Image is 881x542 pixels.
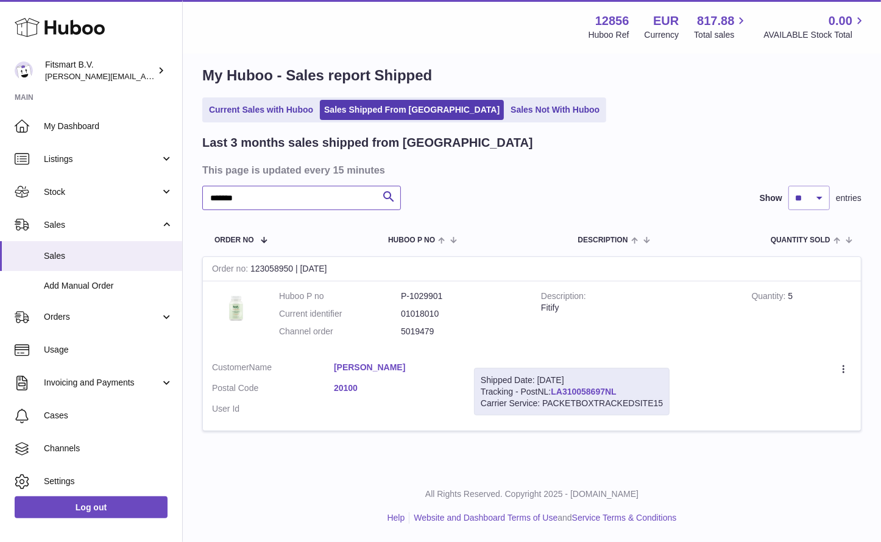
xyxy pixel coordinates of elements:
[44,250,173,262] span: Sales
[45,71,244,81] span: [PERSON_NAME][EMAIL_ADDRESS][DOMAIN_NAME]
[694,29,748,41] span: Total sales
[694,13,748,41] a: 817.88 Total sales
[697,13,734,29] span: 817.88
[202,66,862,85] h1: My Huboo - Sales report Shipped
[763,13,866,41] a: 0.00 AVAILABLE Stock Total
[202,163,858,177] h3: This page is updated every 15 minutes
[829,13,852,29] span: 0.00
[212,362,334,376] dt: Name
[44,219,160,231] span: Sales
[653,13,679,29] strong: EUR
[836,192,862,204] span: entries
[279,290,401,302] dt: Huboo P no
[551,387,616,396] a: LA310058697NL
[193,488,871,500] p: All Rights Reserved. Copyright 2025 - [DOMAIN_NAME]
[387,513,405,523] a: Help
[202,135,533,151] h2: Last 3 months sales shipped from [GEOGRAPHIC_DATA]
[572,513,677,523] a: Service Terms & Conditions
[279,308,401,320] dt: Current identifier
[481,375,663,386] div: Shipped Date: [DATE]
[752,291,788,304] strong: Quantity
[44,311,160,323] span: Orders
[45,59,155,82] div: Fitsmart B.V.
[203,257,861,281] div: 123058950 | [DATE]
[212,264,250,276] strong: Order no
[44,443,173,454] span: Channels
[44,377,160,389] span: Invoicing and Payments
[595,13,629,29] strong: 12856
[414,513,557,523] a: Website and Dashboard Terms of Use
[15,62,33,80] img: jonathan@leaderoo.com
[334,382,456,394] a: 20100
[44,410,173,421] span: Cases
[44,186,160,198] span: Stock
[541,302,734,314] div: Fitify
[44,476,173,487] span: Settings
[645,29,679,41] div: Currency
[401,290,523,302] dd: P-1029901
[44,280,173,292] span: Add Manual Order
[401,308,523,320] dd: 01018010
[212,382,334,397] dt: Postal Code
[763,29,866,41] span: AVAILABLE Stock Total
[212,290,261,325] img: 128561739542540.png
[212,403,334,415] dt: User Id
[506,100,604,120] a: Sales Not With Huboo
[320,100,504,120] a: Sales Shipped From [GEOGRAPHIC_DATA]
[212,362,249,372] span: Customer
[760,192,782,204] label: Show
[388,236,435,244] span: Huboo P no
[474,368,670,416] div: Tracking - PostNL:
[401,326,523,337] dd: 5019479
[771,236,830,244] span: Quantity Sold
[541,291,586,304] strong: Description
[409,512,676,524] li: and
[743,281,861,353] td: 5
[44,344,173,356] span: Usage
[578,236,628,244] span: Description
[44,153,160,165] span: Listings
[279,326,401,337] dt: Channel order
[205,100,317,120] a: Current Sales with Huboo
[334,362,456,373] a: [PERSON_NAME]
[481,398,663,409] div: Carrier Service: PACKETBOXTRACKEDSITE15
[214,236,254,244] span: Order No
[44,121,173,132] span: My Dashboard
[15,496,168,518] a: Log out
[589,29,629,41] div: Huboo Ref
